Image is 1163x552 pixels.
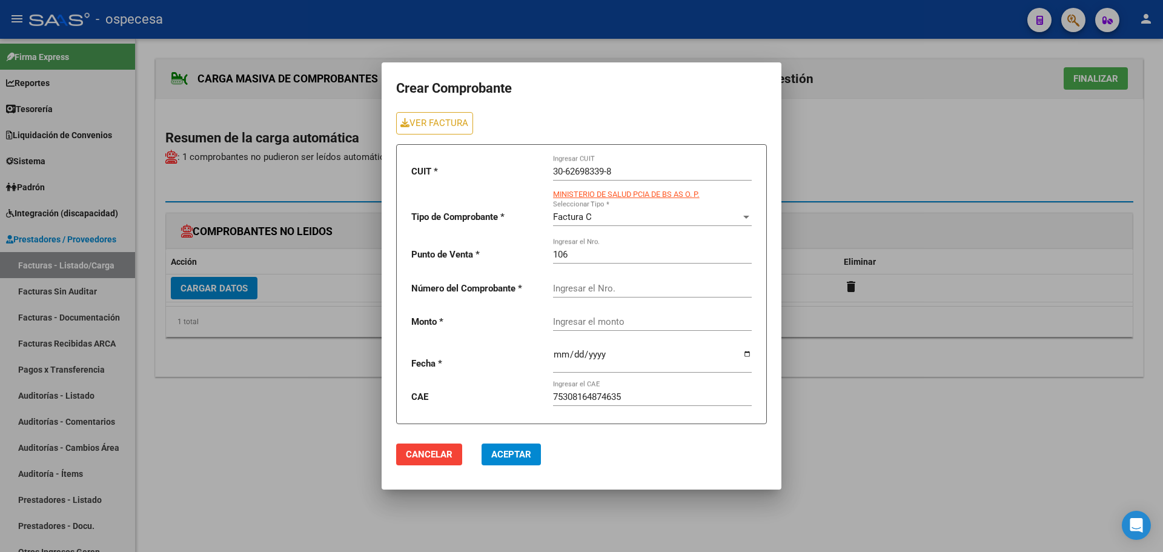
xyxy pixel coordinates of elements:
[411,315,543,329] p: Monto *
[396,112,473,135] a: VER FACTURA
[482,444,541,465] button: Aceptar
[1122,511,1151,540] div: Open Intercom Messenger
[411,210,543,224] p: Tipo de Comprobante *
[411,282,543,296] p: Número del Comprobante *
[396,77,767,100] h1: Crear Comprobante
[491,449,531,460] span: Aceptar
[553,211,592,222] span: Factura C
[406,449,452,460] span: Cancelar
[411,357,543,371] p: Fecha *
[553,190,699,199] span: MINISTERIO DE SALUD PCIA DE BS AS O. P.
[411,165,543,179] p: CUIT *
[396,444,462,465] button: Cancelar
[411,390,543,404] p: CAE
[411,248,543,262] p: Punto de Venta *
